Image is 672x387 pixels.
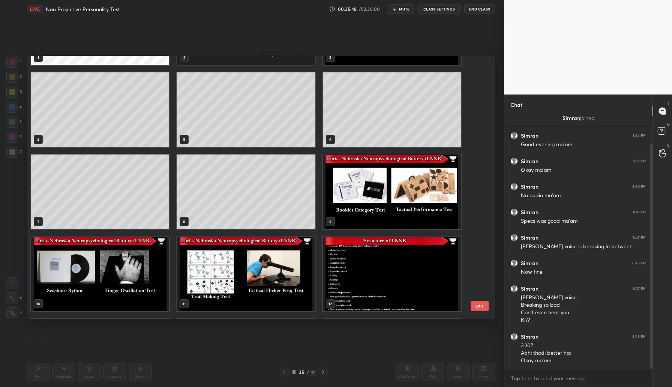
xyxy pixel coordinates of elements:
[521,209,538,216] h6: Simran
[27,56,482,319] div: grid
[633,235,646,240] div: 8:47 PM
[399,6,409,12] span: mute
[667,142,670,148] p: G
[521,158,538,165] h6: Simran
[633,286,646,291] div: 8:57 PM
[521,316,646,324] div: Kl??
[6,101,22,113] div: 4
[521,217,646,225] div: Specs was good ma'am
[307,370,309,374] div: /
[510,333,518,340] img: default.png
[510,234,518,241] img: default.png
[521,243,646,250] div: [PERSON_NAME] voice is breaking in between
[521,192,646,199] div: No audio ma'am
[521,141,646,148] div: Good evening ma'am
[521,260,538,267] h6: Simran
[632,261,646,265] div: 8:48 PM
[633,133,646,138] div: 8:34 PM
[418,4,460,13] button: CLASS SETTINGS
[510,285,518,292] img: default.png
[6,292,22,304] div: X
[521,294,646,301] div: [PERSON_NAME] voice
[6,307,22,319] div: Z
[580,114,595,121] span: joined
[323,237,461,311] img: 1756739394P5E95Q.pdf
[510,132,518,139] img: default.png
[521,301,646,309] div: Breaking so bad
[521,166,646,174] div: Okay ma'am
[521,342,646,349] div: 3:30?
[521,357,646,364] div: Okay ma'am
[521,333,538,340] h6: Simran
[632,184,646,189] div: 8:40 PM
[510,208,518,216] img: default.png
[521,183,538,190] h6: Simran
[667,100,670,106] p: T
[464,4,495,13] button: End Class
[521,309,646,316] div: Can't even hear you
[504,95,528,115] p: Chat
[31,237,169,311] img: 1756739394P5E95Q.pdf
[298,370,305,374] div: 35
[177,237,315,311] img: 1756739394P5E95Q.pdf
[6,71,22,83] div: 2
[667,121,670,127] p: D
[6,131,22,143] div: 6
[323,154,461,229] img: 1756739394P5E95Q.pdf
[633,159,646,163] div: 8:36 PM
[6,277,22,289] div: C
[46,6,120,13] h4: Non Projective Personality Test
[27,4,43,13] div: LIVE
[510,157,518,165] img: default.png
[521,132,538,139] h6: Simran
[471,301,489,311] button: EXIT
[521,349,646,357] div: Abhi thodi better hai
[504,115,652,369] div: grid
[6,86,22,98] div: 3
[521,285,538,292] h6: Simran
[511,115,646,121] p: Simran
[6,146,22,158] div: 7
[6,116,22,128] div: 5
[510,259,518,267] img: default.png
[632,334,646,339] div: 8:58 PM
[310,369,316,375] div: 44
[6,56,21,68] div: 1
[633,210,646,214] div: 8:41 PM
[510,183,518,190] img: default.png
[521,268,646,276] div: Now fine
[387,4,414,13] button: mute
[521,234,538,241] h6: Simran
